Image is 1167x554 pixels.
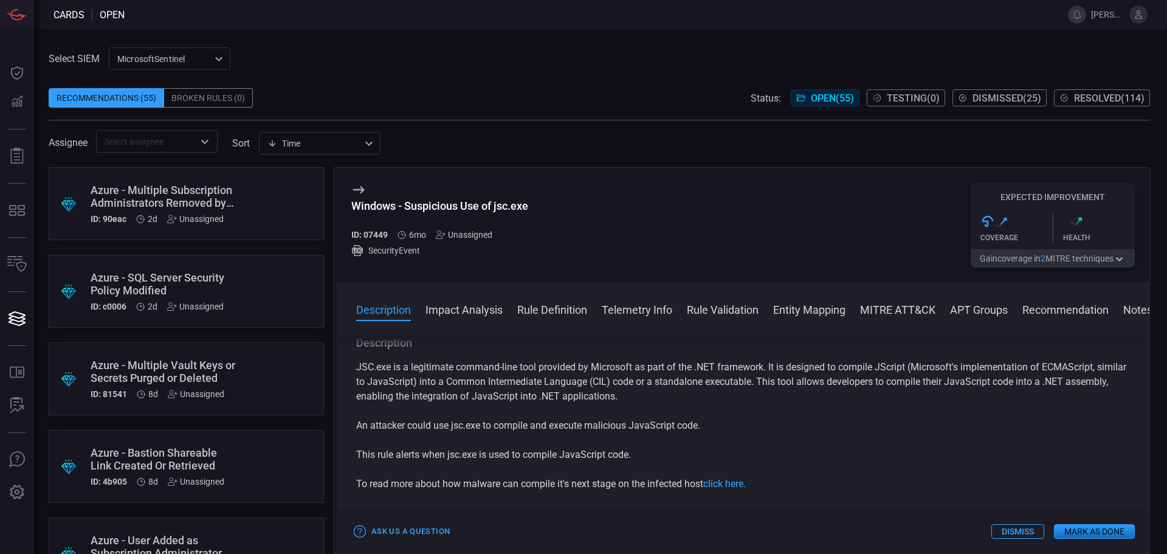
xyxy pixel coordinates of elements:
span: Sep 07, 2025 1:22 PM [148,214,157,224]
p: To read more about how malware can compile it's next stage on the infected host [356,477,1130,491]
button: Description [356,302,411,316]
button: Rule Definition [517,302,587,316]
div: Coverage [980,234,1053,242]
div: SecurityEvent [351,244,528,257]
span: Sep 01, 2025 6:39 PM [148,389,158,399]
button: Open(55) [791,89,859,106]
label: Select SIEM [49,53,100,64]
button: Notes [1123,302,1152,316]
button: APT Groups [950,302,1008,316]
div: Unassigned [167,214,224,224]
button: MITRE - Detection Posture [2,196,32,225]
span: Dismissed ( 25 ) [972,92,1041,104]
button: Cards [2,304,32,333]
h5: ID: 81541 [91,389,127,399]
span: Sep 07, 2025 1:22 PM [148,302,157,311]
a: click here. [703,478,746,490]
button: Dismiss [991,524,1044,539]
button: Preferences [2,478,32,507]
button: Dashboard [2,58,32,88]
button: Gaincoverage in2MITRE techniques [971,249,1135,268]
div: Broken Rules (0) [164,88,253,108]
button: Telemetry Info [602,302,672,316]
div: Unassigned [168,389,224,399]
button: Impact Analysis [425,302,503,316]
button: Ask Us a Question [351,522,453,541]
span: Open ( 55 ) [811,92,854,104]
p: An attacker could use jsc.exe to compile and execute malicious JavaScript code. [356,418,1130,433]
div: Recommendations (55) [49,88,164,108]
h5: ID: 07449 [351,230,388,240]
input: Select assignee [100,134,194,149]
p: MicrosoftSentinel [117,53,211,65]
div: Unassigned [436,230,492,240]
button: Dismissed(25) [952,89,1047,106]
button: Reports [2,142,32,171]
span: Assignee [49,137,88,148]
span: Testing ( 0 ) [887,92,940,104]
span: Sep 01, 2025 6:39 PM [148,477,158,486]
button: Detections [2,88,32,117]
button: ALERT ANALYSIS [2,391,32,420]
span: 2 [1041,254,1045,263]
div: Azure - Multiple Subscription Administrators Removed by the Same user [91,184,236,209]
button: Inventory [2,250,32,279]
button: Mark as Done [1054,524,1135,539]
div: Time [267,137,361,150]
div: Azure - Bastion Shareable Link Created Or Retrieved [91,446,236,472]
span: Status: [751,92,781,104]
h5: ID: 4b905 [91,477,127,486]
button: Rule Validation [687,302,759,316]
button: Entity Mapping [773,302,845,316]
p: This rule alerts when jsc.exe is used to compile JavaScript code. [356,448,1130,462]
span: Resolved ( 114 ) [1074,92,1145,104]
button: Open [196,133,213,150]
div: Health [1063,234,1135,242]
h5: ID: c0006 [91,302,126,311]
div: Unassigned [168,477,224,486]
div: Azure - Multiple Vault Keys or Secrets Purged or Deleted [91,359,236,384]
div: Azure - SQL Server Security Policy Modified [91,271,236,297]
button: Ask Us A Question [2,445,32,474]
button: Rule Catalog [2,358,32,387]
div: Windows - Suspicious Use of jsc.exe [351,199,528,212]
div: Unassigned [167,302,224,311]
button: Testing(0) [867,89,945,106]
span: Cards [53,9,84,21]
button: Recommendation [1022,302,1109,316]
button: Resolved(114) [1054,89,1150,106]
span: Feb 24, 2025 5:08 PM [409,230,426,240]
h5: ID: 90eac [91,214,126,224]
h5: Expected Improvement [971,192,1135,202]
p: JSC.exe is a legitimate command-line tool provided by Microsoft as part of the .NET framework. It... [356,360,1130,404]
button: MITRE ATT&CK [860,302,935,316]
label: sort [232,137,250,149]
span: open [100,9,125,21]
span: [PERSON_NAME].p [1091,10,1124,19]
